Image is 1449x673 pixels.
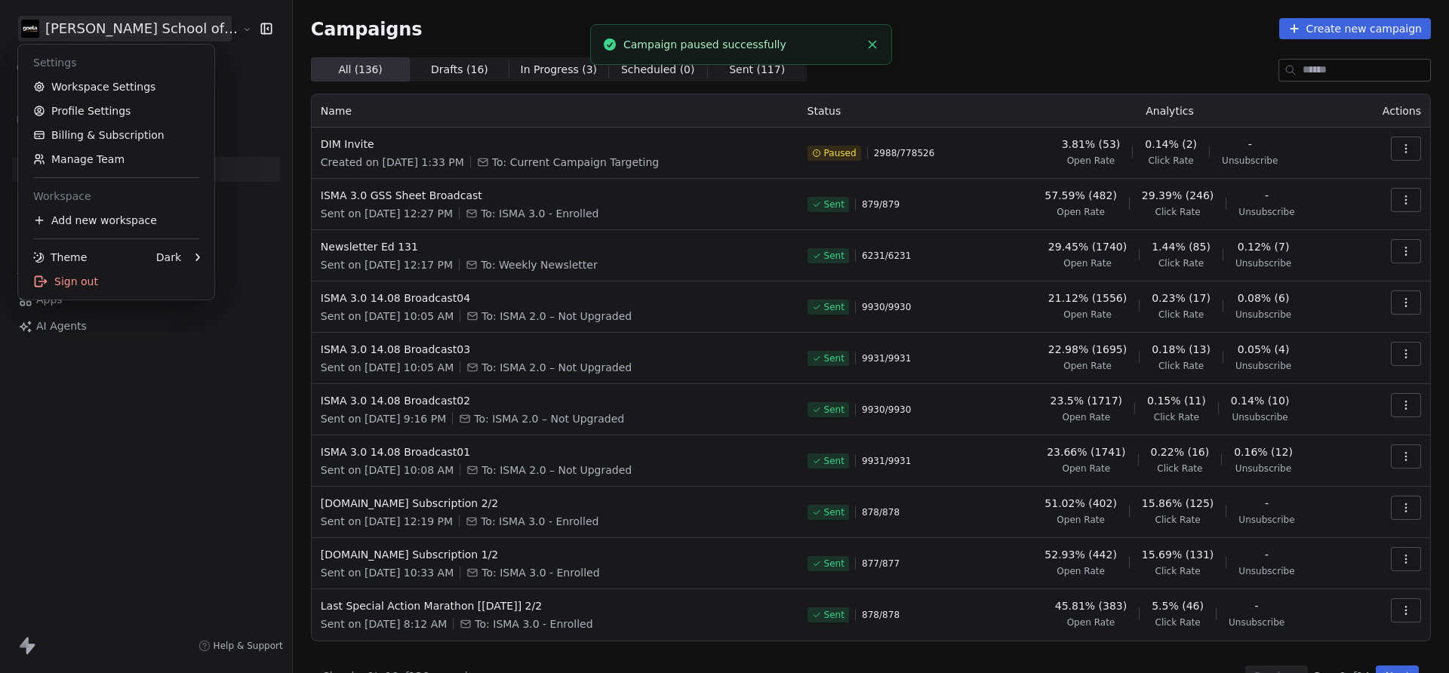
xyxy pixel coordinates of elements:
[24,147,208,171] a: Manage Team
[24,123,208,147] a: Billing & Subscription
[156,250,181,265] div: Dark
[24,269,208,293] div: Sign out
[33,250,87,265] div: Theme
[24,184,208,208] div: Workspace
[863,35,882,54] button: Close toast
[24,99,208,123] a: Profile Settings
[24,51,208,75] div: Settings
[623,37,860,53] div: Campaign paused successfully
[24,208,208,232] div: Add new workspace
[24,75,208,99] a: Workspace Settings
